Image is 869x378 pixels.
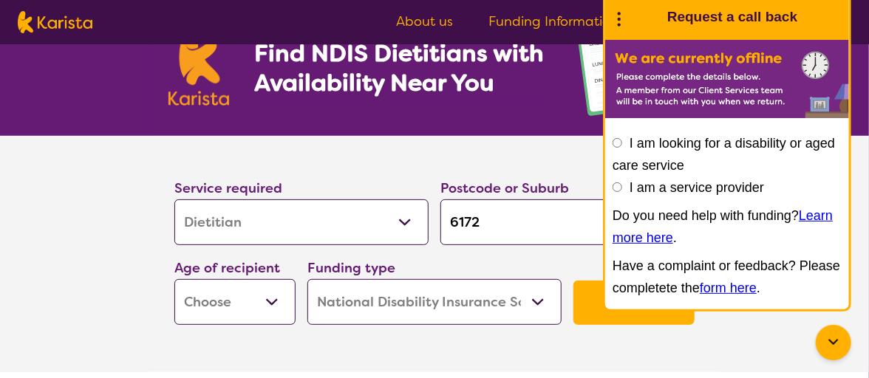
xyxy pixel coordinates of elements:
label: I am a service provider [630,180,764,195]
a: Funding Information [488,13,634,30]
p: Do you need help with funding? . [613,205,842,249]
img: Karista offline chat form to request call back [605,40,849,118]
h1: Request a call back [667,6,797,28]
button: Search [573,281,695,325]
a: About us [396,13,453,30]
label: Funding type [307,259,395,277]
input: Type [440,199,695,245]
a: form here [700,281,757,295]
label: Postcode or Suburb [440,179,569,197]
p: Have a complaint or feedback? Please completete the . [613,255,842,299]
img: Karista [629,2,658,32]
img: Karista logo [168,26,229,106]
img: Karista logo [18,11,92,33]
label: Age of recipient [174,259,280,277]
h1: Find NDIS Dietitians with Availability Near You [254,38,546,97]
label: I am looking for a disability or aged care service [613,136,835,173]
img: dietitian [571,7,701,136]
label: Service required [174,179,282,197]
